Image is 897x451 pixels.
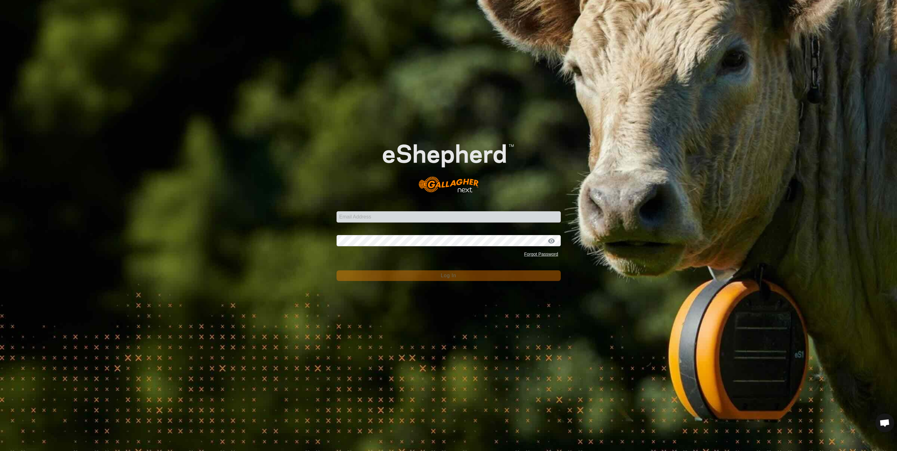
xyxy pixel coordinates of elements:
a: Open chat [875,413,894,432]
span: Log In [441,273,456,278]
input: Email Address [337,211,561,223]
button: Log In [337,270,561,281]
a: Forgot Password [524,252,558,257]
img: E-shepherd Logo [359,125,538,202]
